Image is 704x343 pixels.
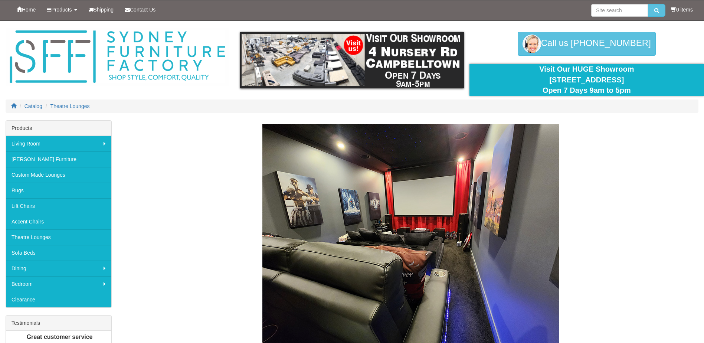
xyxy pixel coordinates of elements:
input: Site search [591,4,648,17]
div: Testimonials [6,316,111,331]
a: Rugs [6,183,111,198]
a: Accent Chairs [6,214,111,229]
a: Living Room [6,136,111,151]
div: Products [6,121,111,136]
b: Great customer service [27,334,93,340]
a: [PERSON_NAME] Furniture [6,151,111,167]
a: Theatre Lounges [50,103,90,109]
span: Contact Us [130,7,155,13]
a: Sofa Beds [6,245,111,261]
a: Lift Chairs [6,198,111,214]
img: showroom.gif [240,32,464,88]
span: Shipping [94,7,114,13]
a: Clearance [6,292,111,307]
a: Shipping [83,0,119,19]
span: Products [51,7,72,13]
li: 0 items [671,6,693,13]
a: Dining [6,261,111,276]
a: Contact Us [119,0,161,19]
a: Bedroom [6,276,111,292]
span: Home [22,7,36,13]
img: Sydney Furniture Factory [6,28,229,86]
a: Products [41,0,82,19]
div: Visit Our HUGE Showroom [STREET_ADDRESS] Open 7 Days 9am to 5pm [475,64,698,96]
a: Catalog [24,103,42,109]
a: Home [11,0,41,19]
a: Theatre Lounges [6,229,111,245]
a: Custom Made Lounges [6,167,111,183]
